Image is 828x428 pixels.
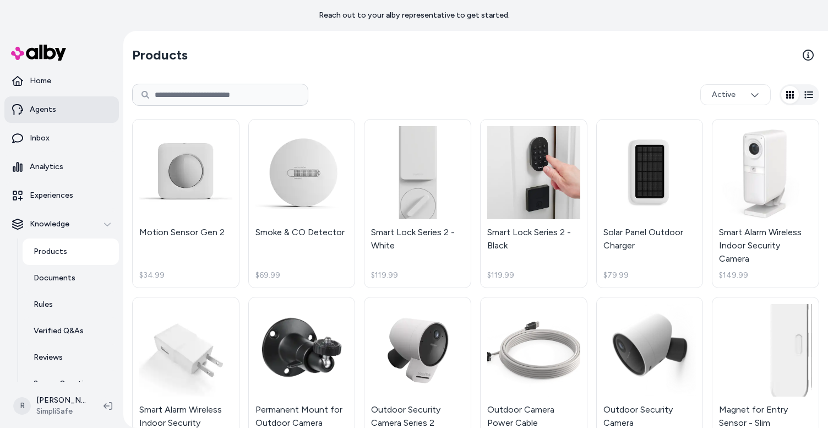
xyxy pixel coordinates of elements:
p: Agents [30,104,56,115]
p: Verified Q&As [34,326,84,337]
a: Verified Q&As [23,318,119,344]
h2: Products [132,46,188,64]
p: Analytics [30,161,63,172]
a: Home [4,68,119,94]
a: Products [23,239,119,265]
span: SimpliSafe [36,406,86,417]
a: Smoke & CO DetectorSmoke & CO Detector$69.99 [248,119,356,288]
a: Agents [4,96,119,123]
a: Motion Sensor Gen 2Motion Sensor Gen 2$34.99 [132,119,239,288]
img: alby Logo [11,45,66,61]
p: Rules [34,299,53,310]
a: Smart Alarm Wireless Indoor Security CameraSmart Alarm Wireless Indoor Security Camera$149.99 [712,119,819,288]
a: Analytics [4,154,119,180]
a: Smart Lock Series 2 - WhiteSmart Lock Series 2 - White$119.99 [364,119,471,288]
span: R [13,397,31,415]
a: Solar Panel Outdoor ChargerSolar Panel Outdoor Charger$79.99 [596,119,704,288]
a: Experiences [4,182,119,209]
button: Active [700,84,771,105]
p: Survey Questions [34,378,97,389]
p: Documents [34,273,75,284]
p: Products [34,246,67,257]
p: Home [30,75,51,86]
a: Survey Questions [23,371,119,397]
p: Reach out to your alby representative to get started. [319,10,510,21]
p: Experiences [30,190,73,201]
p: Inbox [30,133,50,144]
button: Knowledge [4,211,119,237]
p: [PERSON_NAME] [36,395,86,406]
a: Reviews [23,344,119,371]
a: Documents [23,265,119,291]
p: Knowledge [30,219,69,230]
a: Inbox [4,125,119,151]
a: Rules [23,291,119,318]
button: R[PERSON_NAME]SimpliSafe [7,388,95,424]
p: Reviews [34,352,63,363]
a: Smart Lock Series 2 - BlackSmart Lock Series 2 - Black$119.99 [480,119,587,288]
